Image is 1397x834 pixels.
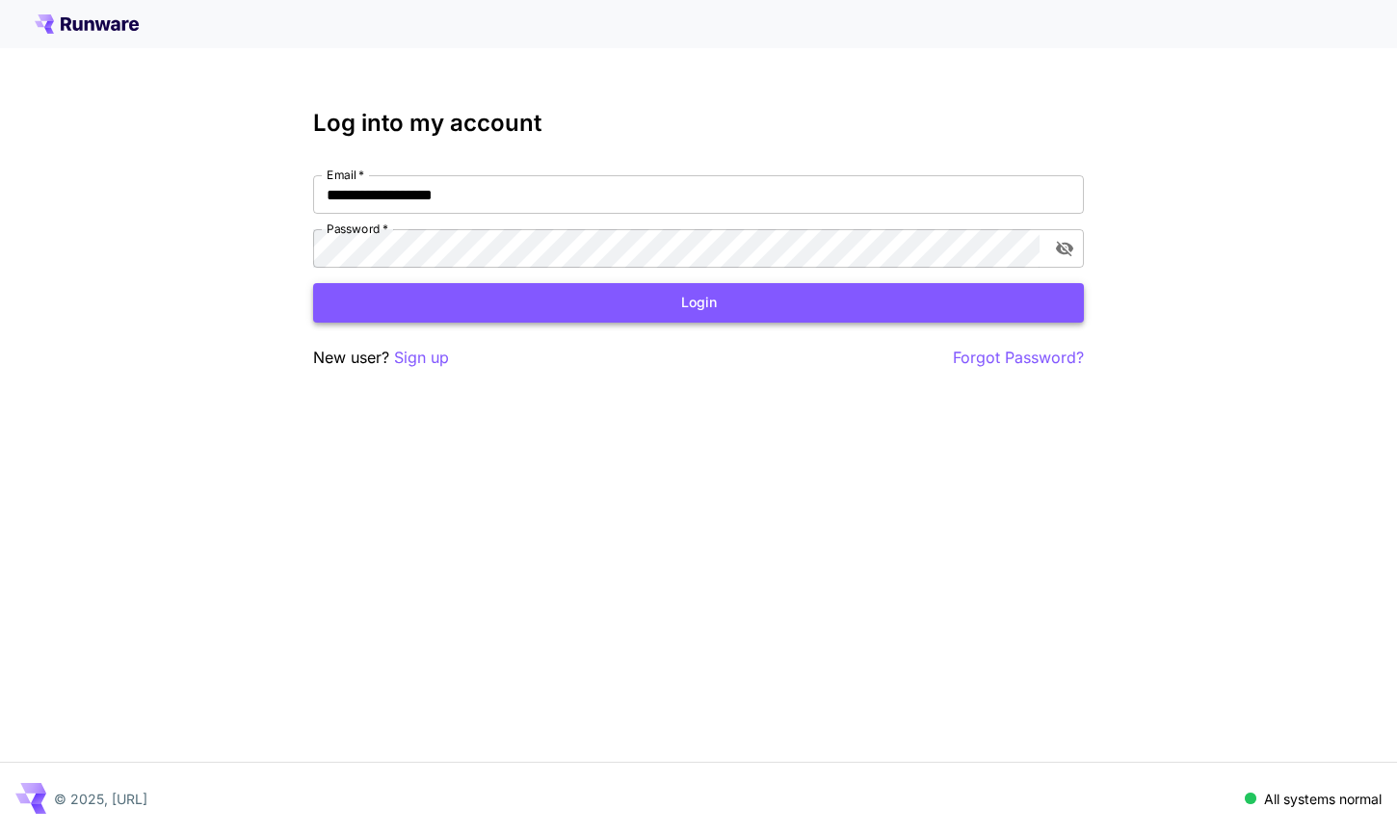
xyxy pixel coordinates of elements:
button: Login [313,283,1084,323]
h3: Log into my account [313,110,1084,137]
p: New user? [313,346,449,370]
button: toggle password visibility [1047,231,1082,266]
p: All systems normal [1264,789,1382,809]
button: Forgot Password? [953,346,1084,370]
button: Sign up [394,346,449,370]
p: © 2025, [URL] [54,789,147,809]
label: Password [327,221,388,237]
label: Email [327,167,364,183]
